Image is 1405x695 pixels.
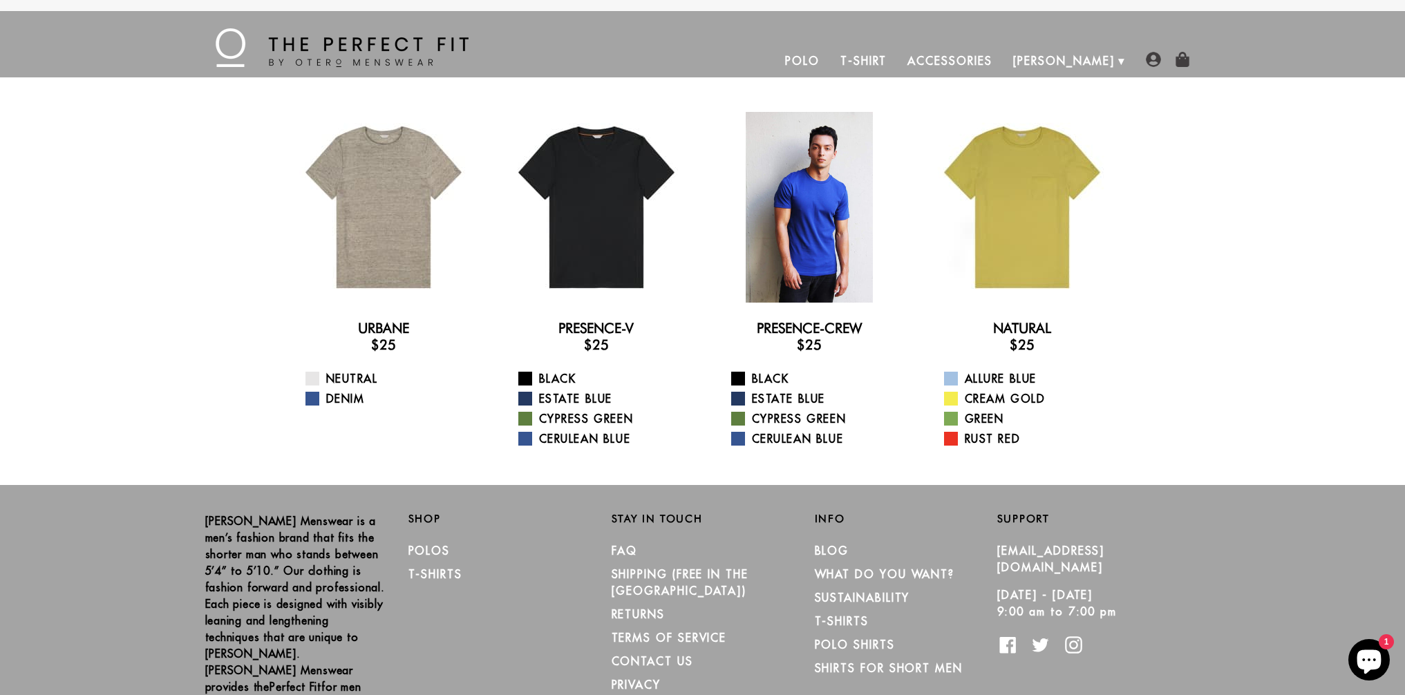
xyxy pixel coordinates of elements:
[270,680,321,694] strong: Perfect Fit
[612,567,748,598] a: SHIPPING (Free in the [GEOGRAPHIC_DATA])
[944,370,1118,387] a: Allure Blue
[305,390,479,407] a: Denim
[993,320,1051,336] a: Natural
[518,370,692,387] a: Black
[775,44,830,77] a: Polo
[408,544,451,558] a: Polos
[944,430,1118,447] a: Rust Red
[731,370,905,387] a: Black
[612,607,665,621] a: RETURNS
[1146,52,1161,67] img: user-account-icon.png
[1344,639,1394,684] inbox-online-store-chat: Shopify online store chat
[612,631,727,645] a: TERMS OF SERVICE
[731,390,905,407] a: Estate Blue
[731,410,905,427] a: Cypress Green
[305,370,479,387] a: Neutral
[815,661,963,675] a: Shirts for Short Men
[815,513,997,525] h2: Info
[558,320,634,336] a: Presence-V
[1003,44,1125,77] a: [PERSON_NAME]
[815,567,955,581] a: What Do You Want?
[815,614,869,628] a: T-Shirts
[714,336,905,353] h3: $25
[501,336,692,353] h3: $25
[408,513,591,525] h2: Shop
[612,654,693,668] a: CONTACT US
[518,390,692,407] a: Estate Blue
[944,390,1118,407] a: Cream Gold
[731,430,905,447] a: Cerulean Blue
[518,430,692,447] a: Cerulean Blue
[757,320,862,336] a: Presence-Crew
[997,587,1180,620] p: [DATE] - [DATE] 9:00 am to 7:00 pm
[612,513,794,525] h2: Stay in Touch
[612,678,661,692] a: PRIVACY
[216,28,469,67] img: The Perfect Fit - by Otero Menswear - Logo
[830,44,897,77] a: T-Shirt
[997,544,1105,574] a: [EMAIL_ADDRESS][DOMAIN_NAME]
[612,544,638,558] a: FAQ
[927,336,1118,353] h3: $25
[358,320,409,336] a: Urbane
[997,513,1200,525] h2: Support
[408,567,462,581] a: T-Shirts
[815,544,849,558] a: Blog
[897,44,1002,77] a: Accessories
[1175,52,1190,67] img: shopping-bag-icon.png
[288,336,479,353] h3: $25
[815,591,910,604] a: Sustainability
[518,410,692,427] a: Cypress Green
[815,638,895,651] a: Polo Shirts
[944,410,1118,427] a: Green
